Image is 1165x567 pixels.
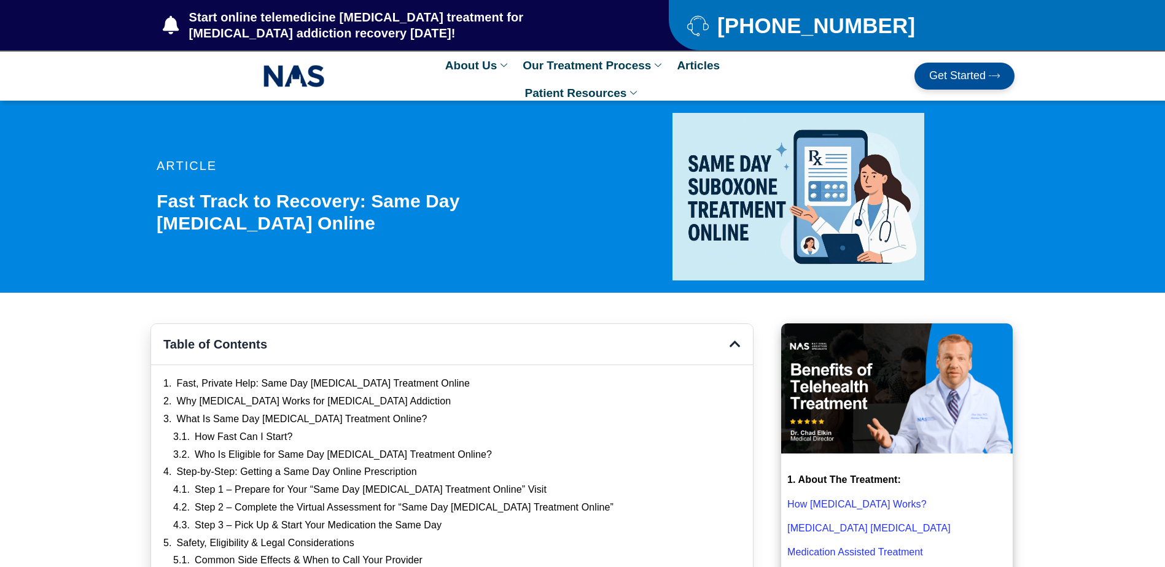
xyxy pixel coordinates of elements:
[195,431,293,444] a: How Fast Can I Start?
[787,547,923,557] a: Medication Assisted Treatment
[672,113,924,280] img: same day suboxone treatment online
[163,336,730,352] h4: Table of Contents
[177,413,427,426] a: What Is Same Day [MEDICAL_DATA] Treatment Online?
[163,9,620,41] a: Start online telemedicine [MEDICAL_DATA] treatment for [MEDICAL_DATA] addiction recovery [DATE]!
[195,501,614,514] a: Step 2 – Complete the Virtual Assessment for “Same Day [MEDICAL_DATA] Treatment Online”
[195,554,423,567] a: Common Side Effects & When to Call Your Provider
[439,52,516,79] a: About Us
[787,523,951,533] a: [MEDICAL_DATA] [MEDICAL_DATA]
[519,79,647,107] a: Patient Resources
[195,484,547,496] a: Step 1 – Prepare for Your “Same Day [MEDICAL_DATA] Treatment Online” Visit
[687,15,984,36] a: [PHONE_NUMBER]
[263,62,325,90] img: NAS_email_signature-removebg-preview.png
[177,395,451,408] a: Why [MEDICAL_DATA] Works for [MEDICAL_DATA] Addiction
[195,449,492,461] a: Who Is Eligible for Same Day [MEDICAL_DATA] Treatment Online?
[781,323,1013,453] img: Benefits of Telehealth Suboxone Treatment that you should know
[714,18,915,33] span: [PHONE_NUMBER]
[914,63,1015,90] a: Get Started
[516,52,671,79] a: Our Treatment Process
[177,377,470,390] a: Fast, Private Help: Same Day [MEDICAL_DATA] Treatment Online
[730,338,741,350] div: Close table of contents
[787,499,927,509] a: How [MEDICAL_DATA] Works?
[929,70,986,82] span: Get Started
[177,466,417,479] a: Step-by-Step: Getting a Same Day Online Prescription
[177,537,354,550] a: Safety, Eligibility & Legal Considerations
[157,190,589,234] h1: Fast Track to Recovery: Same Day [MEDICAL_DATA] Online
[787,474,901,485] strong: 1. About The Treatment:
[186,9,620,41] span: Start online telemedicine [MEDICAL_DATA] treatment for [MEDICAL_DATA] addiction recovery [DATE]!
[195,519,442,532] a: Step 3 – Pick Up & Start Your Medication the Same Day
[671,52,726,79] a: Articles
[157,160,589,172] p: article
